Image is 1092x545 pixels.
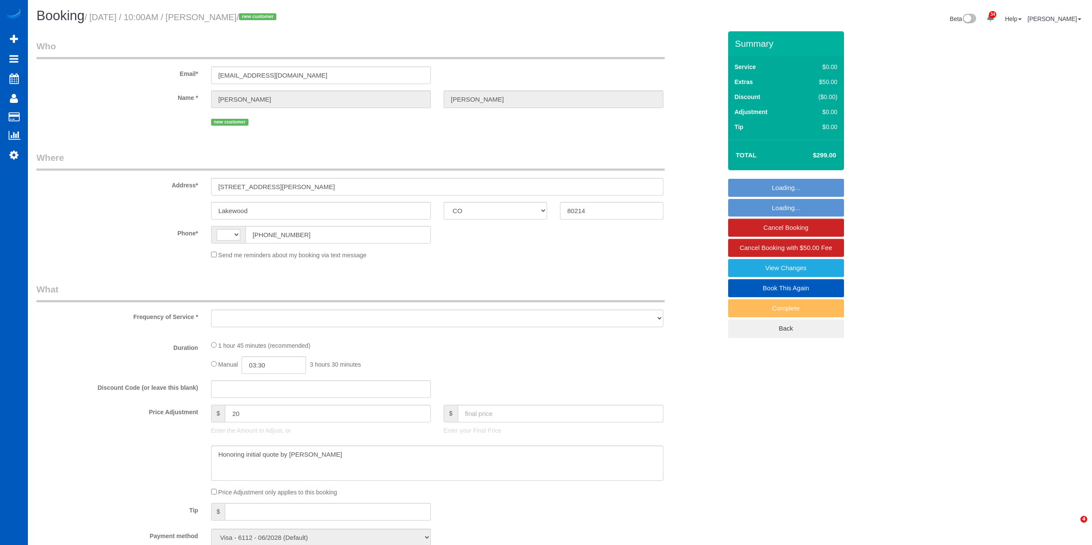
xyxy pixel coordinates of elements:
span: 3 hours 30 minutes [310,361,361,368]
h3: Summary [735,39,840,48]
label: Phone* [30,226,205,238]
a: Book This Again [728,279,844,297]
input: Zip Code* [560,202,663,220]
label: Address* [30,178,205,190]
input: Last Name* [444,90,663,108]
label: Frequency of Service * [30,310,205,321]
span: / [236,12,279,22]
small: / [DATE] / 10:00AM / [PERSON_NAME] [85,12,279,22]
span: Send me reminders about my booking via text message [218,252,367,259]
div: $50.00 [801,78,838,86]
span: 4 [1080,516,1087,523]
label: Email* [30,66,205,78]
span: Booking [36,8,85,23]
legend: Where [36,151,665,171]
img: New interface [962,14,976,25]
label: Extras [735,78,753,86]
a: Cancel Booking with $50.00 Fee [728,239,844,257]
span: $ [444,405,458,422]
input: City* [211,202,431,220]
legend: What [36,283,665,302]
a: View Changes [728,259,844,277]
label: Name * [30,90,205,102]
input: final price [458,405,663,422]
input: Phone* [245,226,431,244]
a: Cancel Booking [728,219,844,237]
label: Duration [30,340,205,352]
label: Discount [735,93,760,101]
a: Back [728,319,844,337]
label: Service [735,63,756,71]
a: 34 [982,9,999,27]
span: Cancel Booking with $50.00 Fee [740,244,832,251]
span: Price Adjustment only applies to this booking [218,489,337,496]
input: First Name* [211,90,431,108]
a: [PERSON_NAME] [1028,15,1081,22]
label: Price Adjustment [30,405,205,416]
legend: Who [36,40,665,59]
iframe: Intercom live chat [1063,516,1083,536]
label: Discount Code (or leave this blank) [30,380,205,392]
a: Help [1005,15,1022,22]
span: Manual [218,361,238,368]
a: Beta [950,15,977,22]
label: Payment method [30,529,205,540]
div: $0.00 [801,63,838,71]
p: Enter the Amount to Adjust, or [211,426,431,435]
span: new customer [239,13,276,20]
label: Tip [735,123,744,131]
span: new customer [211,119,248,126]
div: ($0.00) [801,93,838,101]
span: 1 hour 45 minutes (recommended) [218,342,311,349]
input: Email* [211,66,431,84]
label: Adjustment [735,108,768,116]
span: 34 [989,11,996,18]
div: $0.00 [801,123,838,131]
strong: Total [736,151,757,159]
label: Tip [30,503,205,515]
span: $ [211,503,225,521]
p: Enter your Final Price [444,426,663,435]
h4: $299.00 [787,152,836,159]
img: Automaid Logo [5,9,22,21]
div: $0.00 [801,108,838,116]
span: $ [211,405,225,422]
